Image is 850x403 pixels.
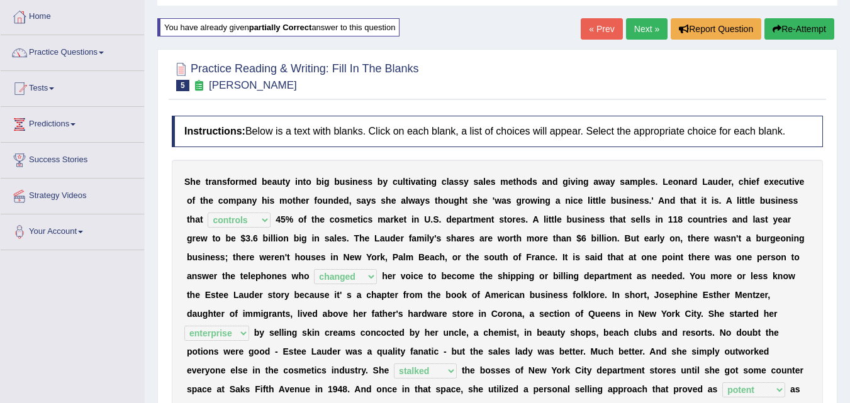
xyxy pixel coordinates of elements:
b: u [765,196,771,206]
b: o [317,196,323,206]
b: n [578,177,583,187]
b: e [391,196,396,206]
b: S [184,177,190,187]
b: s [222,177,227,187]
b: h [459,196,465,206]
b: u [340,177,345,187]
b: c [739,177,744,187]
b: p [637,177,643,187]
b: e [783,196,788,206]
b: i [712,196,714,206]
b: s [506,196,512,206]
b: k [394,214,399,224]
b: S [433,214,439,224]
b: . [719,196,722,206]
b: A [658,196,664,206]
b: i [267,196,270,206]
b: l [598,196,601,206]
b: e [247,177,252,187]
b: L [663,177,668,187]
b: p [457,214,462,224]
b: y [420,196,425,206]
b: m [279,196,287,206]
b: y [464,177,469,187]
b: o [522,177,527,187]
b: d [333,196,339,206]
b: o [673,177,678,187]
b: y [252,196,257,206]
b: d [552,177,558,187]
b: h [744,177,749,187]
b: t [549,214,552,224]
b: u [449,196,454,206]
b: % [286,214,293,224]
b: partially correct [249,23,312,32]
b: s [521,214,526,224]
b: l [747,196,750,206]
b: g [562,177,568,187]
b: i [423,177,426,187]
b: h [296,196,301,206]
b: h [516,177,522,187]
b: i [322,177,324,187]
b: a [501,196,506,206]
b: r [512,214,515,224]
b: s [499,214,504,224]
b: u [323,196,328,206]
b: t [593,196,596,206]
b: e [352,214,357,224]
b: i [701,196,703,206]
a: « Prev [581,18,622,40]
b: r [390,214,393,224]
b: e [208,196,213,206]
b: t [742,196,745,206]
b: e [646,177,651,187]
small: Exam occurring question [193,80,206,92]
b: b [377,177,383,187]
b: o [525,196,530,206]
b: a [478,177,483,187]
b: o [443,196,449,206]
b: . [439,214,442,224]
b: w [530,196,537,206]
b: s [651,177,656,187]
b: a [449,177,454,187]
b: e [774,177,779,187]
a: Next » [626,18,668,40]
b: g [516,196,522,206]
a: Predictions [1,107,144,138]
b: a [605,177,610,187]
b: c [330,214,335,224]
b: m [345,214,352,224]
b: a [212,177,217,187]
b: s [454,177,459,187]
b: i [537,196,540,206]
b: t [513,177,517,187]
b: i [361,214,363,224]
b: e [578,196,583,206]
b: s [788,196,793,206]
b: l [483,177,486,187]
b: l [588,196,590,206]
b: s [367,177,372,187]
b: m [228,196,236,206]
b: m [500,177,508,187]
b: m [377,214,385,224]
b: n [629,196,635,206]
b: w [598,177,605,187]
b: a [542,177,547,187]
b: t [789,177,792,187]
b: t [293,196,296,206]
b: r [306,196,309,206]
a: Tests [1,71,144,102]
b: a [401,196,406,206]
b: t [745,196,748,206]
b: t [405,177,408,187]
b: i [408,177,411,187]
b: i [568,177,571,187]
b: A [726,196,732,206]
b: i [411,214,414,224]
b: v [571,177,576,187]
b: s [532,177,537,187]
b: u [713,177,719,187]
